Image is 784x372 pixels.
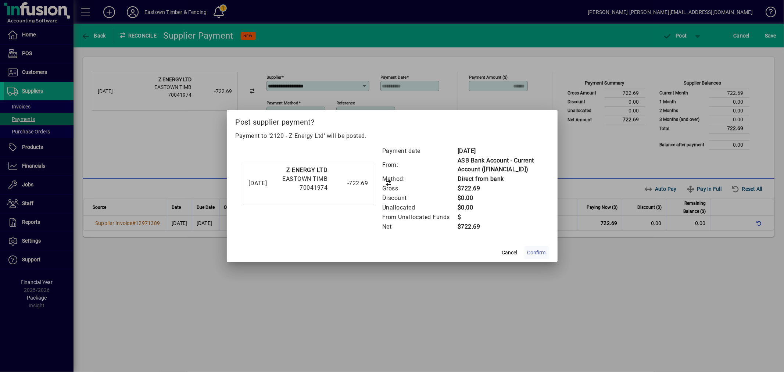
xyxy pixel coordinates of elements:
td: Method: [382,174,457,184]
div: [DATE] [249,179,269,188]
button: Confirm [525,246,549,259]
td: Unallocated [382,203,457,212]
strong: Z ENERGY LTD [287,167,328,174]
td: $722.69 [457,222,541,232]
td: $0.00 [457,203,541,212]
td: Net [382,222,457,232]
td: Payment date [382,146,457,156]
td: Discount [382,193,457,203]
span: EASTOWN TIMB 70041974 [283,175,328,191]
td: $ [457,212,541,222]
button: Cancel [498,246,522,259]
td: Direct from bank [457,174,541,184]
td: [DATE] [457,146,541,156]
td: $0.00 [457,193,541,203]
h2: Post supplier payment? [227,110,558,131]
td: Gross [382,184,457,193]
span: Cancel [502,249,518,257]
span: Confirm [527,249,546,257]
td: From: [382,156,457,174]
td: ASB Bank Account - Current Account ([FINANCIAL_ID]) [457,156,541,174]
div: -722.69 [332,179,368,188]
td: From Unallocated Funds [382,212,457,222]
td: $722.69 [457,184,541,193]
p: Payment to '2120 - Z Energy Ltd' will be posted. [236,132,549,140]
